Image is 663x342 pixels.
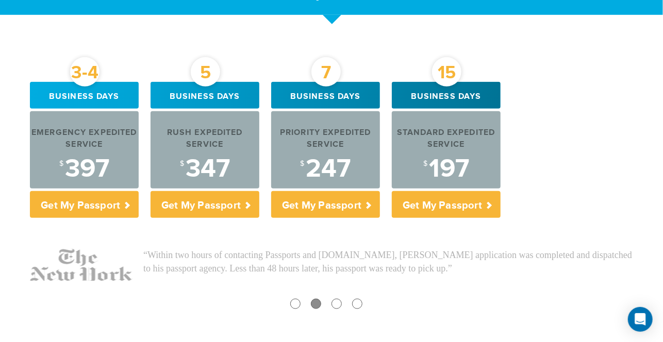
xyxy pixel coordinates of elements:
div: 247 [271,156,380,182]
div: 3-4 [70,57,100,87]
div: Emergency Expedited Service [30,127,139,151]
div: Business days [271,82,380,109]
div: Business days [392,82,501,109]
div: 15 [432,57,461,87]
sup: $ [180,160,184,168]
div: 7 [311,57,341,87]
div: 197 [392,156,501,182]
a: 3-4 Business days Emergency Expedited Service $397 Get My Passport [30,82,139,218]
sup: $ [59,160,63,168]
sup: $ [423,160,427,168]
div: Priority Expedited Service [271,127,380,151]
p: Get My Passport [271,191,380,218]
div: Standard Expedited Service [392,127,501,151]
a: 5 Business days Rush Expedited Service $347 Get My Passport [151,82,259,218]
p: Get My Passport [392,191,501,218]
div: 397 [30,156,139,182]
img: NY-Times [30,249,133,300]
a: 15 Business days Standard Expedited Service $197 Get My Passport [392,82,501,218]
div: Open Intercom Messenger [628,307,653,332]
div: 5 [191,57,220,87]
div: Business days [30,82,139,109]
div: 347 [151,156,259,182]
a: 7 Business days Priority Expedited Service $247 Get My Passport [271,82,380,218]
p: Get My Passport [30,191,139,218]
p: Get My Passport [151,191,259,218]
sup: $ [300,160,304,168]
div: Business days [151,82,259,109]
div: Rush Expedited Service [151,127,259,151]
p: “Within two hours of contacting Passports and [DOMAIN_NAME], [PERSON_NAME] application was comple... [143,249,633,275]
